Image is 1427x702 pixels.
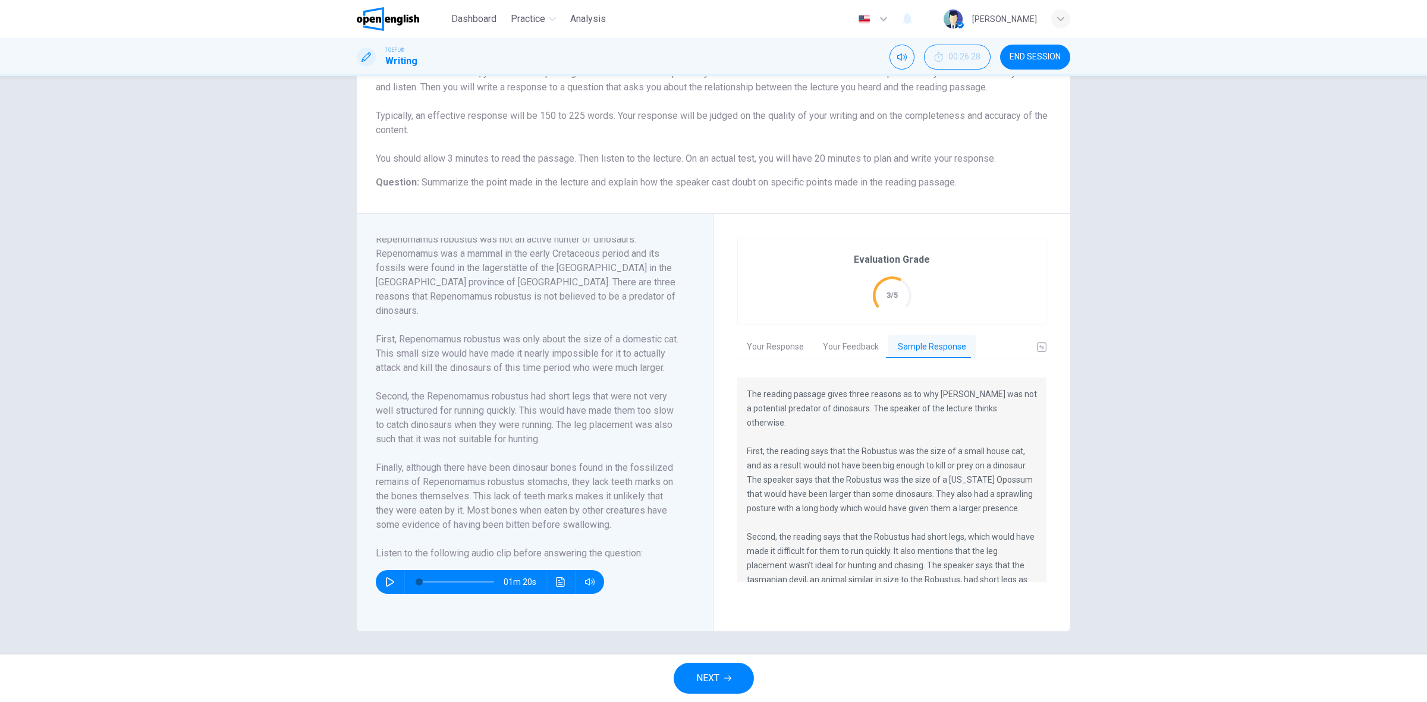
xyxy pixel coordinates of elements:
[376,332,680,375] h6: First, Repenomamus robustus was only about the size of a domestic cat. This small size would have...
[857,15,872,24] img: en
[376,67,1048,164] span: For this task, you will read a passage about an academic topic and you will listen to a lecture a...
[376,66,1051,166] h6: Directions :
[376,175,1051,190] h6: Question :
[854,253,930,267] h6: Evaluation Grade
[357,7,419,31] img: OpenEnglish logo
[376,461,680,532] h6: Finally, although there have been dinosaur bones found in the fossilized remains of Repenomamus r...
[948,52,980,62] span: 00:26:28
[1000,45,1070,70] button: END SESSION
[924,45,991,70] div: Hide
[887,291,898,300] text: 3/5
[570,12,606,26] span: Analysis
[674,663,754,694] button: NEXT
[565,8,611,30] button: Analysis
[889,45,914,70] div: Mute
[888,335,976,360] button: Sample Response
[385,46,404,54] span: TOEFL®
[447,8,501,30] button: Dashboard
[422,177,957,188] span: Summarize the point made in the lecture and explain how the speaker cast doubt on specific points...
[385,54,417,68] h1: Writing
[376,389,680,446] h6: Second, the Repenomamus robustus had short legs that were not very well structured for running qu...
[511,12,545,26] span: Practice
[944,10,963,29] img: Profile picture
[696,670,719,687] span: NEXT
[737,335,1046,360] div: basic tabs example
[376,232,680,318] h6: Repenomamus robustus was not an active hunter of dinosaurs. Repenomamus was a mammal in the early...
[1010,52,1061,62] span: END SESSION
[504,570,546,594] span: 01m 20s
[737,335,813,360] button: Your Response
[357,7,447,31] a: OpenEnglish logo
[813,335,888,360] button: Your Feedback
[376,546,680,561] h6: Listen to the following audio clip before answering the question :
[972,12,1037,26] div: [PERSON_NAME]
[506,8,561,30] button: Practice
[551,570,570,594] button: Click to see the audio transcription
[451,12,496,26] span: Dashboard
[924,45,991,70] button: 00:26:28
